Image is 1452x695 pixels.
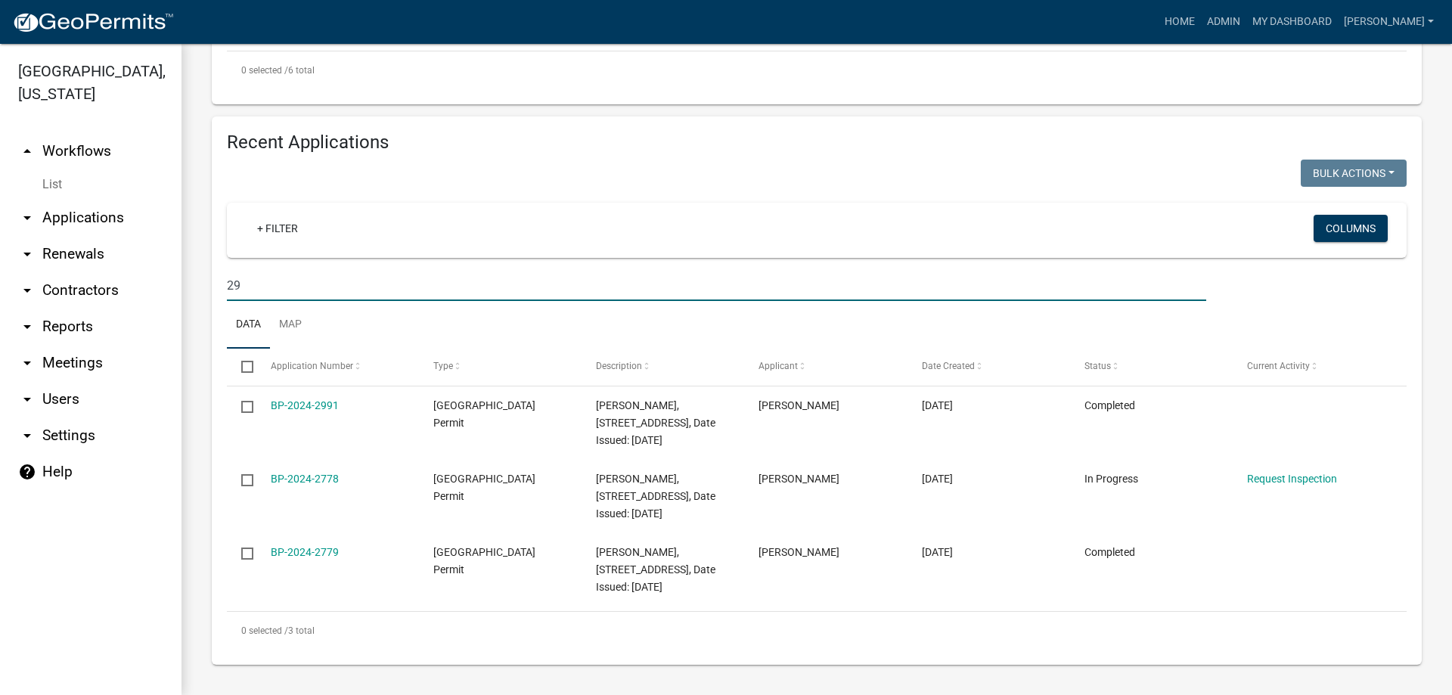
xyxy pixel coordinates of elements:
[907,349,1069,385] datatable-header-cell: Date Created
[18,354,36,372] i: arrow_drop_down
[759,399,839,411] span: David J Nelson
[1233,349,1395,385] datatable-header-cell: Current Activity
[433,546,535,576] span: Isanti County Building Permit
[596,399,715,446] span: KENNETH E NELSON, 29512 JUNIPER ST NW, Reroof, Date Issued: 12/13/2024
[245,215,310,242] a: + Filter
[1159,8,1201,36] a: Home
[1084,473,1138,485] span: In Progress
[18,390,36,408] i: arrow_drop_down
[922,361,975,371] span: Date Created
[1247,473,1337,485] a: Request Inspection
[1314,215,1388,242] button: Columns
[759,546,839,558] span: David J Nelson
[18,209,36,227] i: arrow_drop_down
[227,612,1407,650] div: 3 total
[227,132,1407,154] h4: Recent Applications
[18,142,36,160] i: arrow_drop_up
[922,399,953,411] span: 12/06/2024
[271,361,353,371] span: Application Number
[419,349,582,385] datatable-header-cell: Type
[241,65,288,76] span: 0 selected /
[271,473,339,485] a: BP-2024-2778
[744,349,907,385] datatable-header-cell: Applicant
[433,473,535,502] span: Isanti County Building Permit
[1201,8,1246,36] a: Admin
[596,361,642,371] span: Description
[596,546,715,593] span: KENNETH E NELSON, 29512 JUNIPER ST NW, Reroof, Date Issued: 07/11/2024
[18,245,36,263] i: arrow_drop_down
[759,473,839,485] span: David J Nelson
[922,546,953,558] span: 07/08/2024
[227,51,1407,89] div: 6 total
[241,625,288,636] span: 0 selected /
[227,270,1206,301] input: Search for applications
[1247,361,1310,371] span: Current Activity
[582,349,744,385] datatable-header-cell: Description
[271,399,339,411] a: BP-2024-2991
[18,463,36,481] i: help
[1246,8,1338,36] a: My Dashboard
[1084,546,1135,558] span: Completed
[433,361,453,371] span: Type
[1084,399,1135,411] span: Completed
[922,473,953,485] span: 07/08/2024
[270,301,311,349] a: Map
[227,301,270,349] a: Data
[256,349,418,385] datatable-header-cell: Application Number
[596,473,715,520] span: KENNETH E NELSON, 29512 JUNIPER ST NW, Reside, Date Issued: 07/11/2024
[1338,8,1440,36] a: [PERSON_NAME]
[18,318,36,336] i: arrow_drop_down
[18,427,36,445] i: arrow_drop_down
[1301,160,1407,187] button: Bulk Actions
[18,281,36,299] i: arrow_drop_down
[1084,361,1111,371] span: Status
[1070,349,1233,385] datatable-header-cell: Status
[271,546,339,558] a: BP-2024-2779
[759,361,798,371] span: Applicant
[433,399,535,429] span: Isanti County Building Permit
[227,349,256,385] datatable-header-cell: Select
